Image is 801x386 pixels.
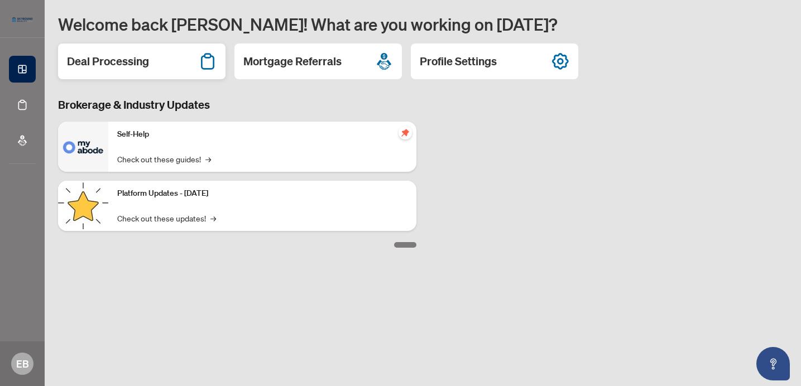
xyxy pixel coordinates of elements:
[420,54,497,69] h2: Profile Settings
[58,97,416,113] h3: Brokerage & Industry Updates
[67,54,149,69] h2: Deal Processing
[210,212,216,224] span: →
[243,54,342,69] h2: Mortgage Referrals
[58,122,108,172] img: Self-Help
[117,187,407,200] p: Platform Updates - [DATE]
[117,212,216,224] a: Check out these updates!→
[58,13,788,35] h1: Welcome back [PERSON_NAME]! What are you working on [DATE]?
[58,181,108,231] img: Platform Updates - September 16, 2025
[117,128,407,141] p: Self-Help
[756,347,790,380] button: Open asap
[9,14,36,25] img: logo
[16,356,29,371] span: EB
[117,153,211,165] a: Check out these guides!→
[399,126,412,139] span: pushpin
[205,153,211,165] span: →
